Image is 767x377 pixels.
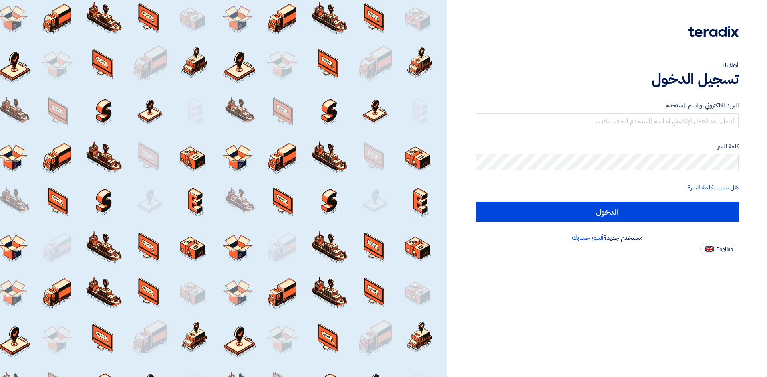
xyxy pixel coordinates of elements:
input: الدخول [476,202,739,222]
img: Teradix logo [688,26,739,37]
a: هل نسيت كلمة السر؟ [688,183,739,192]
div: أهلا بك ... [476,61,739,70]
input: أدخل بريد العمل الإلكتروني او اسم المستخدم الخاص بك ... [476,113,739,129]
span: English [716,247,733,252]
button: English [700,243,735,255]
label: كلمة السر [476,142,739,151]
img: en-US.png [705,246,714,252]
label: البريد الإلكتروني او اسم المستخدم [476,101,739,110]
a: أنشئ حسابك [572,233,604,243]
div: مستخدم جديد؟ [476,233,739,243]
h1: تسجيل الدخول [476,70,739,88]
